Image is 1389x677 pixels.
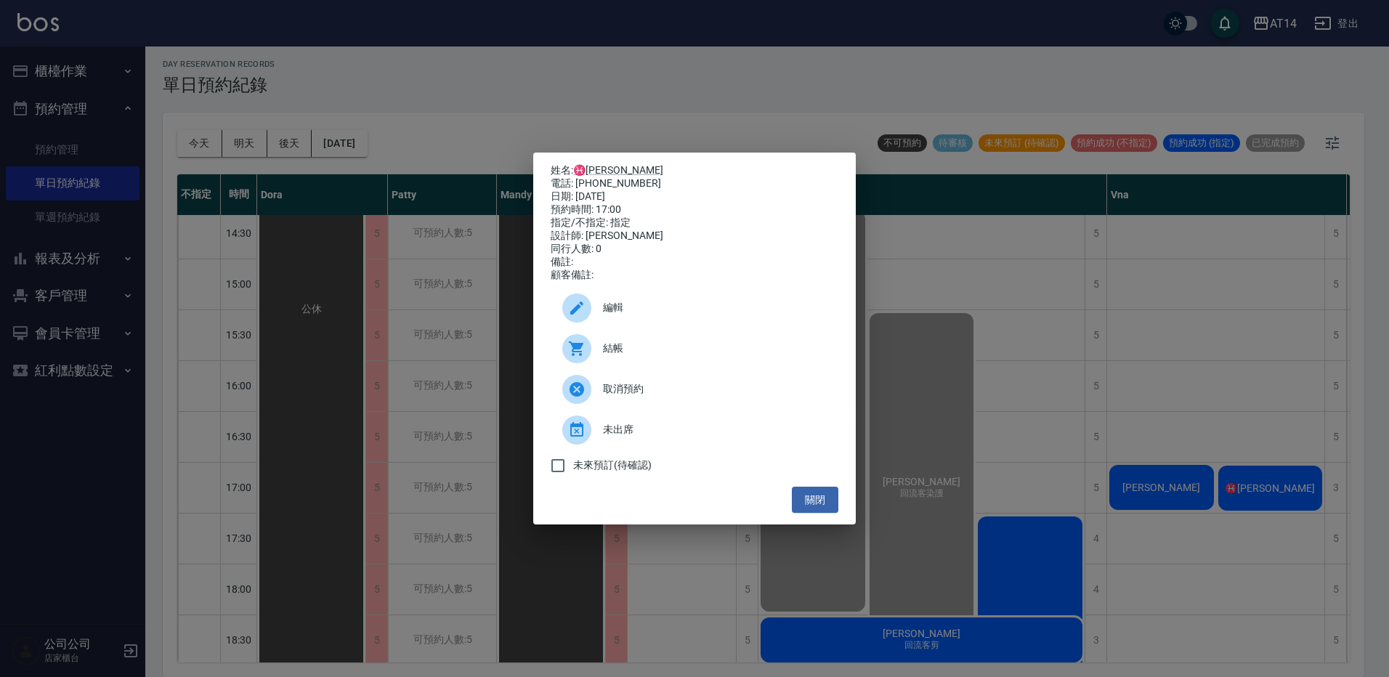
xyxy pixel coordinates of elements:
div: 設計師: [PERSON_NAME] [551,230,838,243]
div: 電話: [PHONE_NUMBER] [551,177,838,190]
span: 結帳 [603,341,827,356]
button: 關閉 [792,487,838,514]
span: 取消預約 [603,381,827,397]
span: 未出席 [603,422,827,437]
div: 指定/不指定: 指定 [551,216,838,230]
div: 預約時間: 17:00 [551,203,838,216]
p: 姓名: [551,164,838,177]
div: 顧客備註: [551,269,838,282]
div: 未出席 [551,410,838,450]
a: ♓️[PERSON_NAME] [573,164,663,176]
span: 未來預訂(待確認) [573,458,652,473]
div: 備註: [551,256,838,269]
div: 取消預約 [551,369,838,410]
div: 編輯 [551,288,838,328]
div: 同行人數: 0 [551,243,838,256]
a: 結帳 [551,328,838,369]
div: 日期: [DATE] [551,190,838,203]
span: 編輯 [603,300,827,315]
